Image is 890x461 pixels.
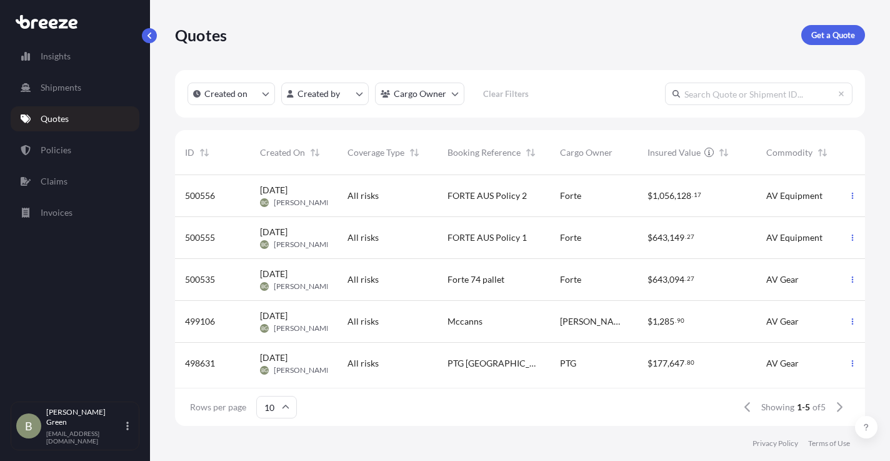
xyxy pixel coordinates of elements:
button: Sort [523,145,538,160]
span: FORTE AUS Policy 1 [447,231,527,244]
span: BG [261,364,268,377]
span: 1-5 [797,401,810,413]
span: AV Gear [766,273,799,286]
button: Clear Filters [471,84,541,104]
span: 27 [687,235,694,239]
span: Showing [761,401,794,413]
span: All risks [347,315,379,328]
span: . [685,276,686,281]
span: [DATE] [260,268,287,280]
p: Created by [297,88,340,100]
span: . [692,193,693,197]
p: Quotes [41,113,69,125]
span: 27 [687,276,694,281]
span: Forte [560,190,581,202]
a: Insights [11,44,139,69]
span: . [685,235,686,239]
span: BG [261,196,268,209]
span: [PERSON_NAME] [274,365,333,375]
span: , [667,275,669,284]
span: AV Equipment [766,231,822,244]
span: $ [647,275,652,284]
span: BG [261,238,268,251]
span: [PERSON_NAME] [274,281,333,291]
a: Terms of Use [808,438,850,448]
span: Coverage Type [347,146,404,159]
span: [DATE] [260,310,287,322]
span: Forte [560,231,581,244]
p: Created on [204,88,247,100]
a: Invoices [11,200,139,225]
span: [PERSON_NAME] [274,240,333,250]
span: 1 [652,317,657,326]
span: Rows per page [190,401,246,413]
a: Policies [11,138,139,163]
p: Quotes [175,25,227,45]
span: [DATE] [260,226,287,238]
button: Sort [407,145,422,160]
span: $ [647,317,652,326]
span: All risks [347,231,379,244]
span: [PERSON_NAME] [274,323,333,333]
p: Claims [41,175,67,188]
span: , [657,191,659,200]
span: . [675,318,676,323]
p: Insights [41,50,71,63]
span: PTG [GEOGRAPHIC_DATA], [GEOGRAPHIC_DATA] [447,357,540,370]
span: 499106 [185,315,215,328]
span: AV Equipment [766,190,822,202]
button: Sort [307,145,322,160]
span: All risks [347,190,379,202]
button: Sort [716,145,731,160]
a: Shipments [11,75,139,100]
span: AV Gear [766,357,799,370]
span: PTG [560,357,576,370]
span: BG [261,280,268,293]
span: 500556 [185,190,215,202]
span: Booking Reference [447,146,521,159]
input: Search Quote or Shipment ID... [665,83,852,105]
span: $ [647,359,652,368]
span: [PERSON_NAME] [274,198,333,208]
span: 285 [659,317,674,326]
p: [EMAIL_ADDRESS][DOMAIN_NAME] [46,430,124,445]
span: 498631 [185,357,215,370]
span: $ [647,233,652,242]
span: Created On [260,146,305,159]
span: Forte 74 pallet [447,273,504,286]
span: , [657,317,659,326]
span: 90 [677,318,684,323]
span: 056 [659,191,674,200]
span: BG [261,322,268,335]
span: 128 [676,191,691,200]
span: All risks [347,273,379,286]
span: ID [185,146,194,159]
span: 643 [652,275,667,284]
span: [PERSON_NAME] systems [560,315,627,328]
span: . [685,360,686,365]
a: Privacy Policy [752,438,798,448]
p: Invoices [41,206,72,219]
span: [DATE] [260,352,287,364]
span: 094 [669,275,684,284]
span: Forte [560,273,581,286]
button: cargoOwner Filter options [375,83,464,105]
p: Get a Quote [811,29,855,41]
span: , [674,191,676,200]
p: Clear Filters [483,88,529,100]
span: All risks [347,357,379,370]
span: 149 [669,233,684,242]
span: 17 [694,193,701,197]
span: 500555 [185,231,215,244]
span: 643 [652,233,667,242]
span: 80 [687,360,694,365]
button: Sort [197,145,212,160]
button: createdBy Filter options [281,83,369,105]
p: Policies [41,144,71,156]
span: 647 [669,359,684,368]
a: Claims [11,169,139,194]
span: 500535 [185,273,215,286]
p: [PERSON_NAME] Green [46,407,124,427]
